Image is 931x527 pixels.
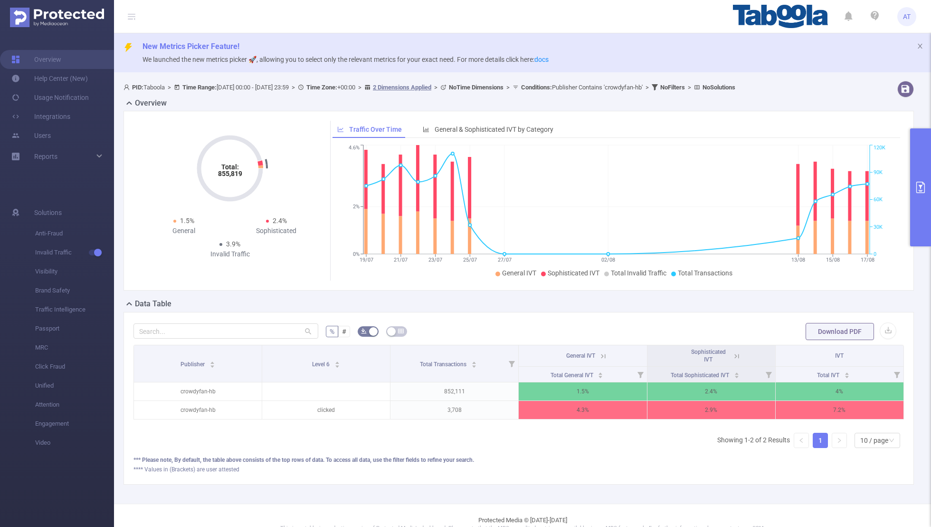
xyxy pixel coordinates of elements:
span: Engagement [35,414,114,433]
i: icon: caret-down [598,374,603,377]
span: Publisher Contains 'crowdyfan-hb' [521,84,643,91]
i: Filter menu [762,367,775,382]
div: Sort [334,360,340,366]
span: General IVT [566,352,595,359]
div: 10 / page [860,433,888,448]
span: Brand Safety [35,281,114,300]
span: Video [35,433,114,452]
span: Unified [35,376,114,395]
a: Help Center (New) [11,69,88,88]
span: AT [903,7,911,26]
span: # [342,328,346,335]
i: icon: caret-down [472,364,477,367]
b: PID: [132,84,143,91]
b: No Time Dimensions [449,84,503,91]
span: Traffic Intelligence [35,300,114,319]
span: Attention [35,395,114,414]
p: 852,111 [390,382,518,400]
i: icon: caret-down [845,374,850,377]
a: Reports [34,147,57,166]
li: 1 [813,433,828,448]
p: 1.5% [519,382,646,400]
i: icon: caret-down [335,364,340,367]
p: 2.4% [647,382,775,400]
i: icon: caret-up [845,371,850,374]
u: 2 Dimensions Applied [373,84,431,91]
p: crowdyfan-hb [134,401,262,419]
i: icon: caret-down [734,374,740,377]
a: Overview [11,50,61,69]
span: Taboola [DATE] 00:00 - [DATE] 23:59 +00:00 [123,84,735,91]
span: Total IVT [817,372,841,379]
i: icon: caret-up [598,371,603,374]
span: Sophisticated IVT [691,349,726,363]
tspan: 30K [874,224,883,230]
tspan: 4.6% [349,145,360,151]
b: Time Zone: [306,84,337,91]
tspan: 27/07 [497,257,511,263]
tspan: 0% [353,251,360,257]
i: Filter menu [890,367,903,382]
a: 1 [813,433,827,448]
span: Level 6 [312,361,331,368]
i: icon: caret-up [472,360,477,363]
input: Search... [133,323,318,339]
div: Sophisticated [230,226,323,236]
p: 7.2% [776,401,903,419]
span: New Metrics Picker Feature! [142,42,239,51]
i: icon: right [836,438,842,443]
i: icon: left [798,438,804,443]
b: No Solutions [703,84,735,91]
li: Next Page [832,433,847,448]
span: Click Fraud [35,357,114,376]
b: No Filters [660,84,685,91]
i: icon: close [917,43,923,49]
tspan: 02/08 [601,257,615,263]
i: icon: table [398,328,404,334]
p: 4.3% [519,401,646,419]
span: General IVT [502,269,536,277]
tspan: 15/08 [826,257,839,263]
li: Showing 1-2 of 2 Results [717,433,790,448]
b: Time Range: [182,84,217,91]
div: General [137,226,230,236]
span: Total Sophisticated IVT [671,372,731,379]
i: icon: user [123,84,132,90]
button: icon: close [917,41,923,51]
span: 2.4% [273,217,287,224]
tspan: 25/07 [463,257,476,263]
tspan: 13/08 [791,257,805,263]
i: icon: down [889,438,894,444]
span: Traffic Over Time [349,126,402,133]
p: 2.9% [647,401,775,419]
span: Total General IVT [551,372,595,379]
i: icon: caret-down [210,364,215,367]
tspan: 120K [874,145,885,151]
span: Sophisticated IVT [548,269,599,277]
i: icon: bg-colors [361,328,367,334]
span: Solutions [34,203,62,222]
p: crowdyfan-hb [134,382,262,400]
img: Protected Media [10,8,104,27]
div: Sort [209,360,215,366]
b: Conditions : [521,84,552,91]
span: Anti-Fraud [35,224,114,243]
span: > [355,84,364,91]
tspan: 17/08 [860,257,874,263]
span: % [330,328,334,335]
i: Filter menu [505,345,518,382]
i: icon: line-chart [337,126,344,133]
span: > [431,84,440,91]
tspan: 855,819 [218,170,242,177]
i: icon: caret-up [335,360,340,363]
a: docs [534,56,549,63]
i: icon: caret-up [734,371,740,374]
tspan: 21/07 [394,257,408,263]
span: Total Transactions [678,269,732,277]
p: 4% [776,382,903,400]
i: icon: thunderbolt [123,43,133,52]
span: General & Sophisticated IVT by Category [435,126,553,133]
div: **** Values in (Brackets) are user attested [133,465,904,474]
span: > [165,84,174,91]
span: Visibility [35,262,114,281]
